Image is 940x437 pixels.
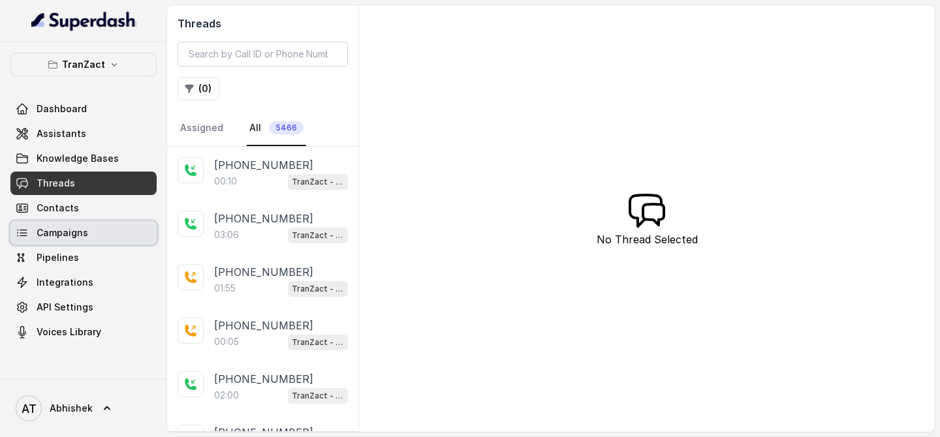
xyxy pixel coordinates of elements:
[214,318,313,333] p: [PHONE_NUMBER]
[292,336,344,349] p: TranZact - Outbound Call Assistant
[178,111,348,146] nav: Tabs
[37,127,86,140] span: Assistants
[214,228,239,241] p: 03:06
[10,53,157,76] button: TranZact
[292,282,344,295] p: TranZact - Outbound Call Assistant
[214,371,313,387] p: [PHONE_NUMBER]
[31,10,136,31] img: light.svg
[37,276,93,289] span: Integrations
[37,325,101,339] span: Voices Library
[178,16,348,31] h2: Threads
[292,175,344,188] p: TranZact - Outbound Call Assistant
[178,42,348,67] input: Search by Call ID or Phone Number
[214,175,237,188] p: 00:10
[292,229,344,242] p: TranZact - Outbound Call Assistant
[62,57,105,72] p: TranZact
[10,221,157,245] a: Campaigns
[269,121,304,134] span: 5466
[214,282,236,295] p: 01:55
[178,77,219,100] button: (0)
[22,402,37,415] text: AT
[214,389,239,402] p: 02:00
[597,232,698,247] p: No Thread Selected
[37,301,93,314] span: API Settings
[178,111,226,146] a: Assigned
[37,102,87,115] span: Dashboard
[10,271,157,294] a: Integrations
[50,402,93,415] span: Abhishek
[37,152,119,165] span: Knowledge Bases
[10,97,157,121] a: Dashboard
[10,390,157,427] a: Abhishek
[214,157,313,173] p: [PHONE_NUMBER]
[37,177,75,190] span: Threads
[10,320,157,344] a: Voices Library
[37,202,79,215] span: Contacts
[10,147,157,170] a: Knowledge Bases
[214,264,313,280] p: [PHONE_NUMBER]
[10,295,157,319] a: API Settings
[247,111,306,146] a: All5466
[10,196,157,220] a: Contacts
[214,335,239,348] p: 00:05
[292,389,344,402] p: TranZact - Outbound Call Assistant
[37,251,79,264] span: Pipelines
[214,211,313,226] p: [PHONE_NUMBER]
[10,246,157,269] a: Pipelines
[37,226,88,239] span: Campaigns
[10,172,157,195] a: Threads
[10,122,157,145] a: Assistants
